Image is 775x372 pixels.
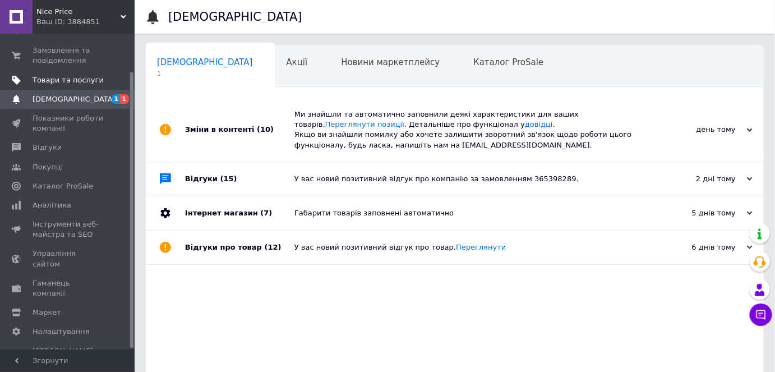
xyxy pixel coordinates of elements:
[220,174,237,183] span: (15)
[185,162,294,196] div: Відгуки
[33,113,104,134] span: Показники роботи компанії
[33,278,104,298] span: Гаманець компанії
[640,242,753,252] div: 6 днів тому
[157,70,253,78] span: 1
[33,162,63,172] span: Покупці
[33,94,116,104] span: [DEMOGRAPHIC_DATA]
[185,231,294,264] div: Відгуки про товар
[120,94,129,104] span: 1
[33,75,104,85] span: Товари та послуги
[260,209,272,217] span: (7)
[185,98,294,162] div: Зміни в контенті
[36,17,135,27] div: Ваш ID: 3884851
[33,45,104,66] span: Замовлення та повідомлення
[640,125,753,135] div: день тому
[287,57,308,67] span: Акції
[33,307,61,318] span: Маркет
[33,219,104,240] span: Інструменти веб-майстра та SEO
[265,243,282,251] span: (12)
[473,57,543,67] span: Каталог ProSale
[294,174,640,184] div: У вас новий позитивний відгук про компанію за замовленням 365398289.
[112,94,121,104] span: 1
[36,7,121,17] span: Nice Price
[325,120,404,128] a: Переглянути позиції
[525,120,553,128] a: довідці
[185,196,294,230] div: Інтернет магазин
[456,243,506,251] a: Переглянути
[640,208,753,218] div: 5 днів тому
[640,174,753,184] div: 2 дні тому
[33,200,71,210] span: Аналітика
[33,143,62,153] span: Відгуки
[33,327,90,337] span: Налаштування
[257,125,274,134] span: (10)
[33,249,104,269] span: Управління сайтом
[341,57,440,67] span: Новини маркетплейсу
[294,109,640,150] div: Ми знайшли та автоматично заповнили деякі характеристики для ваших товарів. . Детальніше про функ...
[294,208,640,218] div: Габарити товарів заповнені автоматично
[33,181,93,191] span: Каталог ProSale
[294,242,640,252] div: У вас новий позитивний відгук про товар.
[168,10,302,24] h1: [DEMOGRAPHIC_DATA]
[750,304,772,326] button: Чат з покупцем
[157,57,253,67] span: [DEMOGRAPHIC_DATA]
